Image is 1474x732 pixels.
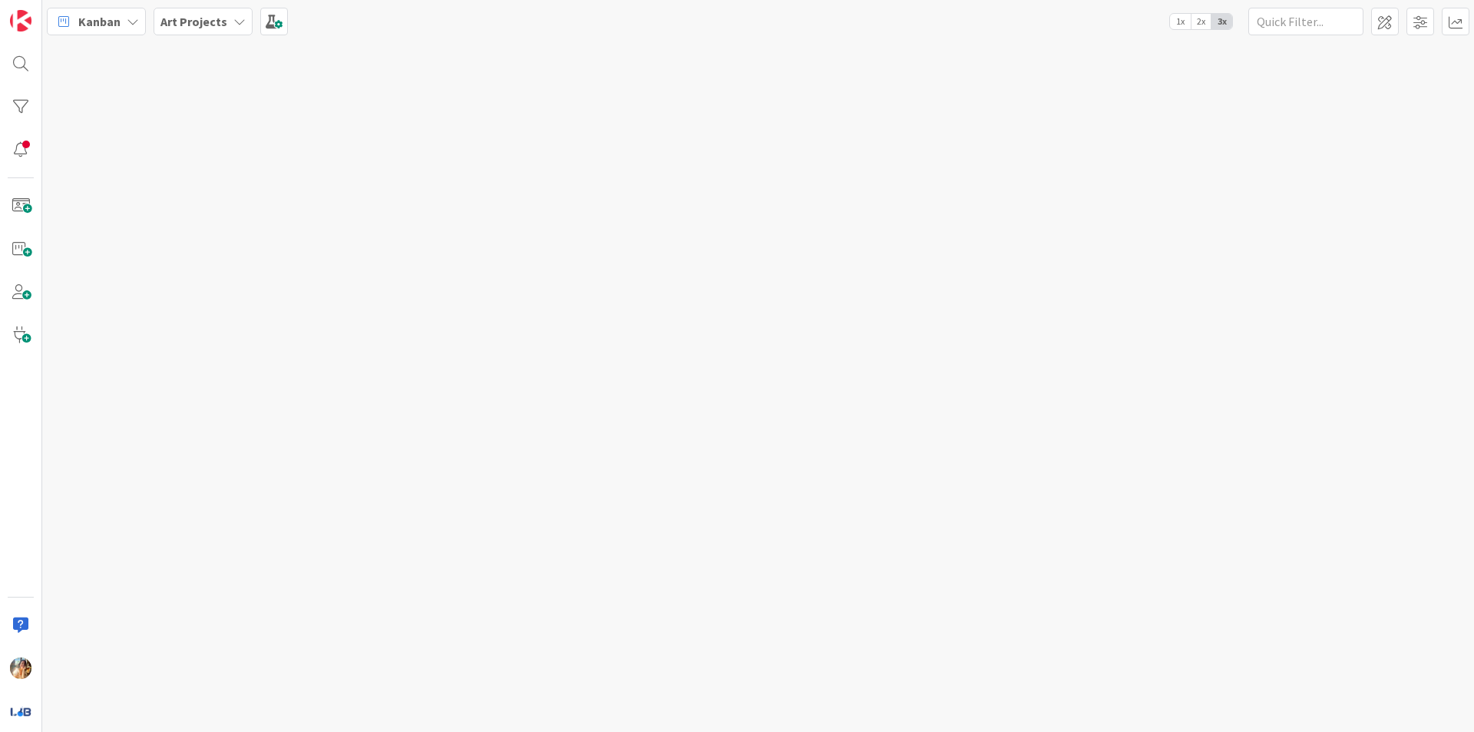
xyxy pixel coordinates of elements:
input: Quick Filter... [1248,8,1363,35]
span: Kanban [78,12,121,31]
img: JF [10,657,31,679]
span: 2x [1191,14,1211,29]
b: Art Projects [160,14,227,29]
img: Visit kanbanzone.com [10,10,31,31]
img: avatar [10,701,31,722]
span: 1x [1170,14,1191,29]
span: 3x [1211,14,1232,29]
